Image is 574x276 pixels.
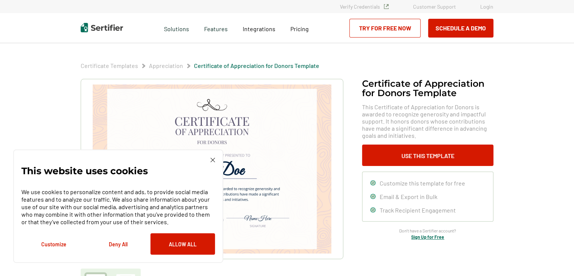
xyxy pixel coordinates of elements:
[384,4,389,9] img: Verified
[411,234,444,240] a: Sign Up for Free
[81,23,123,32] img: Sertifier | Digital Credentialing Platform
[204,23,228,33] span: Features
[194,62,319,69] a: Certificate of Appreciation for Donors​ Template
[243,25,275,32] span: Integrations
[21,188,215,226] p: We use cookies to personalize content and ads, to provide social media features and to analyze ou...
[340,3,389,10] a: Verify Credentials
[290,23,309,33] a: Pricing
[428,19,493,38] button: Schedule a Demo
[81,62,138,69] a: Certificate Templates
[150,233,215,255] button: Allow All
[480,3,493,10] a: Login
[413,3,456,10] a: Customer Support
[362,79,493,98] h1: Certificate of Appreciation for Donors​ Template
[149,62,183,69] a: Appreciation
[164,23,189,33] span: Solutions
[380,207,456,214] span: Track Recipient Engagement
[93,84,331,253] img: Certificate of Appreciation for Donors​ Template
[536,240,574,276] iframe: Chat Widget
[399,227,456,234] span: Don’t have a Sertifier account?
[349,19,421,38] a: Try for Free Now
[290,25,309,32] span: Pricing
[362,145,493,166] button: Use This Template
[380,179,465,187] span: Customize this template for free
[210,158,215,162] img: Cookie Popup Close
[243,23,275,33] a: Integrations
[21,233,86,255] button: Customize
[81,62,319,69] div: Breadcrumb
[380,193,437,200] span: Email & Export in Bulk
[362,103,493,139] span: This Certificate of Appreciation for Donors is awarded to recognize generosity and impactful supp...
[86,233,150,255] button: Deny All
[21,167,148,175] p: This website uses cookies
